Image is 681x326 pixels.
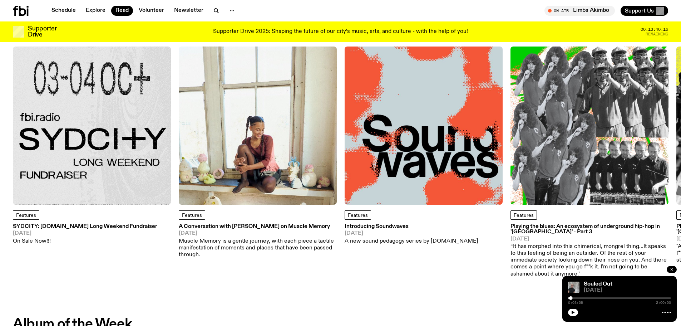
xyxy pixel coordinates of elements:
[345,238,478,245] p: A new sound pedagogy series by [DOMAIN_NAME]
[656,301,671,305] span: 2:00:00
[179,224,337,229] h3: A Conversation with [PERSON_NAME] on Muscle Memory
[568,301,583,305] span: 0:03:09
[641,28,668,31] span: 00:13:40:16
[345,210,371,220] a: Features
[134,6,168,16] a: Volunteer
[179,210,205,220] a: Features
[170,6,208,16] a: Newsletter
[47,6,80,16] a: Schedule
[621,6,668,16] button: Support Us
[510,224,668,235] h3: Playing the blues: An ecosystem of underground hip-hop in '[GEOGRAPHIC_DATA]' - Part 3
[13,231,157,236] span: [DATE]
[510,243,668,278] p: “It has morphed into this chimerical, mongrel thing...It speaks to this feeling of being an outsi...
[348,213,368,218] span: Features
[179,238,337,259] p: Muscle Memory is a gentle journey, with each piece a tactile manifestation of moments and places ...
[179,231,337,236] span: [DATE]
[646,32,668,36] span: Remaining
[13,238,157,245] p: On Sale Now!!!
[13,224,157,229] h3: SYDCITY: [DOMAIN_NAME] Long Weekend Fundraiser
[510,237,668,242] span: [DATE]
[584,288,671,293] span: [DATE]
[568,282,579,293] img: Stephen looks directly at the camera, wearing a black tee, black sunglasses and headphones around...
[584,281,612,287] a: Souled Out
[13,47,171,205] img: Black text on gray background. Reading top to bottom: 03-04 OCT. fbi.radio SYDCITY LONG WEEKEND F...
[13,210,39,220] a: Features
[82,6,110,16] a: Explore
[213,29,468,35] p: Supporter Drive 2025: Shaping the future of our city’s music, arts, and culture - with the help o...
[510,224,668,278] a: Playing the blues: An ecosystem of underground hip-hop in '[GEOGRAPHIC_DATA]' - Part 3[DATE]“It h...
[111,6,133,16] a: Read
[16,213,36,218] span: Features
[345,224,478,245] a: Introducing Soundwaves[DATE]A new sound pedagogy series by [DOMAIN_NAME]
[345,231,478,236] span: [DATE]
[28,26,56,38] h3: Supporter Drive
[179,224,337,258] a: A Conversation with [PERSON_NAME] on Muscle Memory[DATE]Muscle Memory is a gentle journey, with e...
[544,6,615,16] button: On AirLimbs Akimbo
[625,8,654,14] span: Support Us
[345,224,478,229] h3: Introducing Soundwaves
[510,210,537,220] a: Features
[514,213,534,218] span: Features
[13,224,157,245] a: SYDCITY: [DOMAIN_NAME] Long Weekend Fundraiser[DATE]On Sale Now!!!
[182,213,202,218] span: Features
[345,47,503,205] img: The text Sound waves, with one word stacked upon another, in black text on a bluish-gray backgrou...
